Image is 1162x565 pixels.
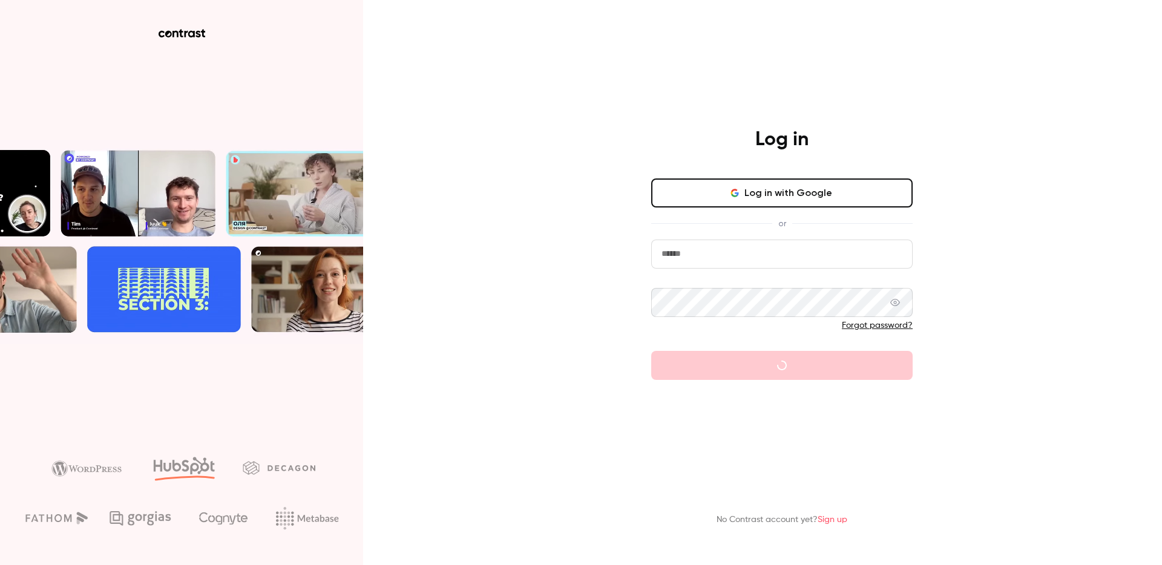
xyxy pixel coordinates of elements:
[818,515,847,524] a: Sign up
[755,128,809,152] h4: Log in
[772,217,792,230] span: or
[717,514,847,526] p: No Contrast account yet?
[842,321,913,330] a: Forgot password?
[651,178,913,207] button: Log in with Google
[243,461,315,474] img: decagon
